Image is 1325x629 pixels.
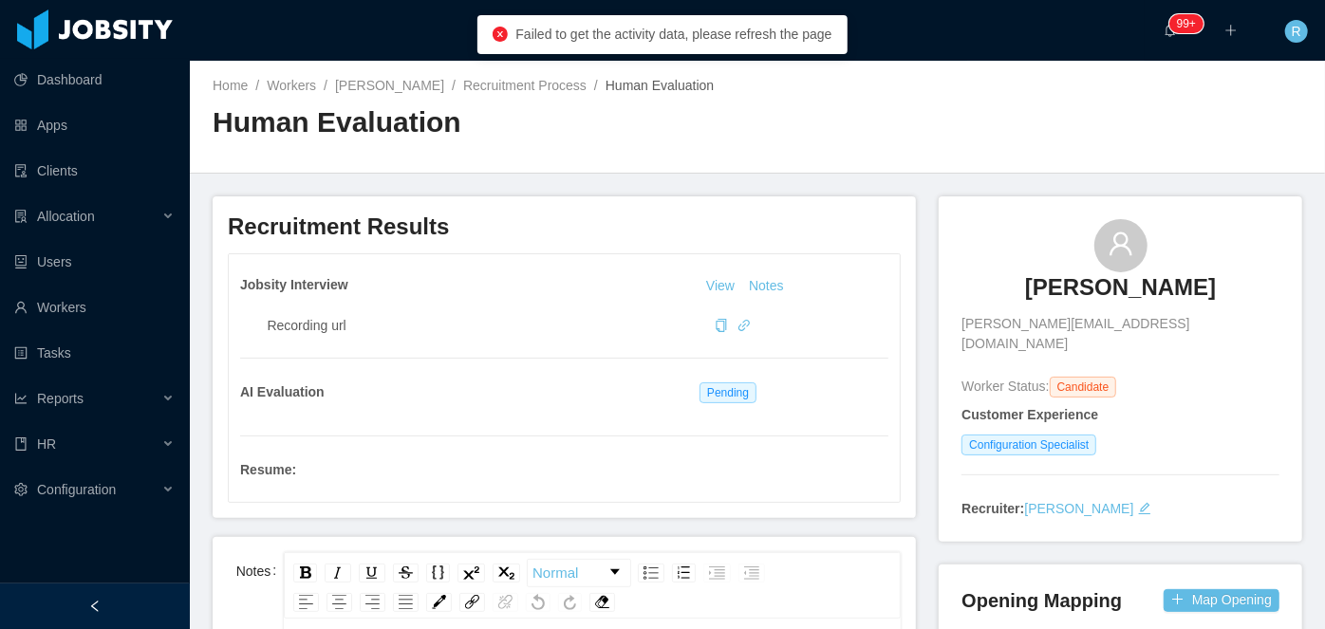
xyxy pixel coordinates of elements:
[1024,501,1133,516] a: [PERSON_NAME]
[1138,502,1151,515] i: icon: edit
[267,78,316,93] a: Workers
[703,564,731,583] div: Indent
[1292,20,1301,43] span: R
[493,564,520,583] div: Subscript
[715,319,728,332] i: icon: copy
[457,564,485,583] div: Superscript
[240,384,325,399] strong: AI Evaluation
[961,435,1096,455] span: Configuration Specialist
[293,593,319,612] div: Left
[528,560,630,586] a: Block Type
[1169,14,1204,33] sup: 264
[1224,24,1238,37] i: icon: plus
[14,334,175,372] a: icon: profileTasks
[289,559,524,587] div: rdw-inline-control
[1164,589,1279,612] button: icon: plusMap Opening
[1025,272,1216,303] h3: [PERSON_NAME]
[213,103,757,142] h2: Human Evaluation
[1050,377,1117,398] span: Candidate
[422,593,456,612] div: rdw-color-picker
[737,318,751,333] a: icon: link
[493,27,508,42] i: icon: close-circle
[393,564,419,583] div: Strikethrough
[240,462,296,477] strong: Resume :
[327,593,352,612] div: Center
[335,78,444,93] a: [PERSON_NAME]
[961,501,1024,516] strong: Recruiter:
[526,593,551,612] div: Undo
[594,78,598,93] span: /
[961,407,1098,422] strong: Customer Experience
[14,437,28,451] i: icon: book
[1108,231,1134,257] i: icon: user
[267,316,707,336] div: Recording url
[324,78,327,93] span: /
[715,316,728,336] div: Copy
[738,564,765,583] div: Outdent
[325,564,351,583] div: Italic
[737,319,751,332] i: icon: link
[700,278,741,293] a: View
[463,78,587,93] a: Recruitment Process
[14,288,175,326] a: icon: userWorkers
[456,593,522,612] div: rdw-link-control
[228,212,901,242] h3: Recruitment Results
[14,152,175,190] a: icon: auditClients
[961,379,1049,394] span: Worker Status:
[37,482,116,497] span: Configuration
[459,593,485,612] div: Link
[360,593,385,612] div: Right
[284,552,901,619] div: rdw-toolbar
[638,564,664,583] div: Unordered
[293,564,317,583] div: Bold
[37,436,56,452] span: HR
[240,277,348,292] strong: Jobsity Interview
[213,78,248,93] a: Home
[14,483,28,496] i: icon: setting
[524,559,634,587] div: rdw-block-control
[14,61,175,99] a: icon: pie-chartDashboard
[558,593,582,612] div: Redo
[672,564,696,583] div: Ordered
[586,593,619,612] div: rdw-remove-control
[14,392,28,405] i: icon: line-chart
[1025,272,1216,314] a: [PERSON_NAME]
[236,564,284,579] label: Notes
[14,106,175,144] a: icon: appstoreApps
[14,210,28,223] i: icon: solution
[359,564,385,583] div: Underline
[14,243,175,281] a: icon: robotUsers
[255,78,259,93] span: /
[606,78,714,93] span: Human Evaluation
[452,78,456,93] span: /
[527,559,631,587] div: rdw-dropdown
[961,587,1122,614] h4: Opening Mapping
[289,593,422,612] div: rdw-textalign-control
[700,382,756,403] span: Pending
[589,593,615,612] div: Remove
[493,593,518,612] div: Unlink
[37,391,84,406] span: Reports
[426,564,450,583] div: Monospace
[515,27,831,42] span: Failed to get the activity data, please refresh the page
[634,559,769,587] div: rdw-list-control
[961,314,1279,354] span: [PERSON_NAME][EMAIL_ADDRESS][DOMAIN_NAME]
[393,593,419,612] div: Justify
[37,209,95,224] span: Allocation
[522,593,586,612] div: rdw-history-control
[1164,24,1177,37] i: icon: bell
[532,554,578,592] span: Normal
[741,275,792,298] button: Notes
